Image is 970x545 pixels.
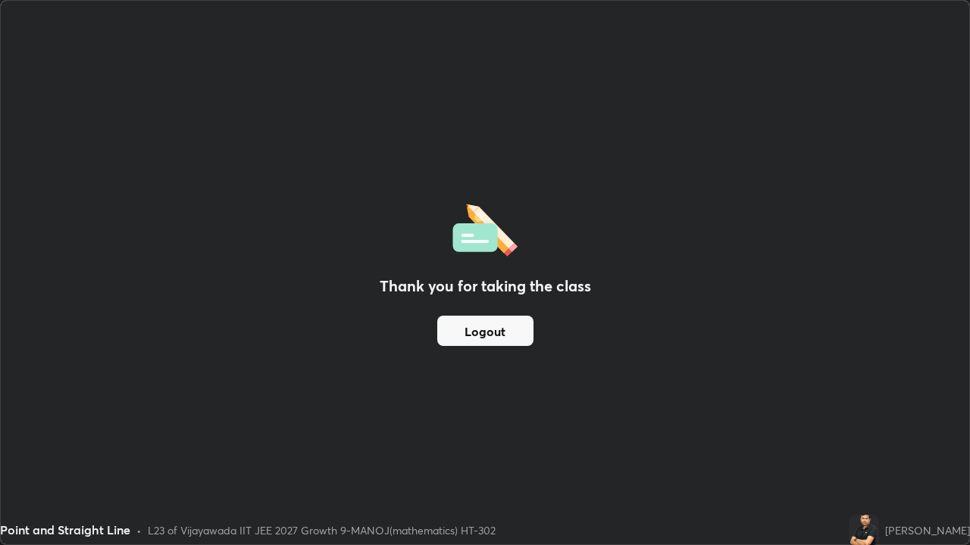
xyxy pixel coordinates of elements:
[148,522,496,538] div: L23 of Vijayawada IIT JEE 2027 Growth 9-MANOJ(mathematics) HT-302
[885,522,970,538] div: [PERSON_NAME]
[380,275,591,297] h2: Thank you for taking the class
[849,515,879,545] img: 4209d98922474e82863ba1784a7431bf.png
[136,522,142,538] div: •
[437,316,533,346] button: Logout
[452,199,518,257] img: offlineFeedback.1438e8b3.svg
